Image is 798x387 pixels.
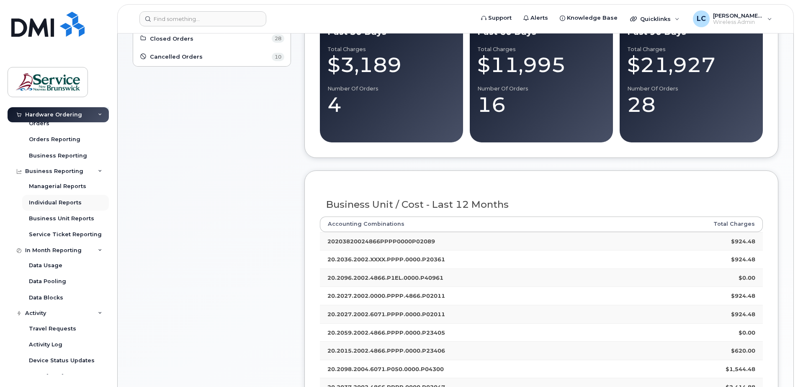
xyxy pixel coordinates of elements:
strong: $620.00 [731,347,755,354]
span: 28 [272,34,284,43]
strong: 20.2059.2002.4866.PPPP.0000.P23405 [327,329,445,336]
th: Accounting Combinations [320,217,630,232]
span: LC [697,14,706,24]
div: Lenentine, Carrie (EECD/EDPE) [687,10,778,27]
input: Find something... [139,11,266,26]
strong: 20203820024866PPPP0000P02089 [327,238,435,245]
h3: Business Unit / Cost - Last 12 Months [326,199,757,210]
strong: 20.2027.2002.6071.PPPP.0000.P02011 [327,311,445,317]
span: Cancelled Orders [150,53,203,61]
span: [PERSON_NAME] (EECD/EDPE) [713,12,763,19]
div: 28 [627,92,755,117]
strong: $0.00 [739,329,755,336]
strong: 20.2098.2004.6071.P050.0000.P04300 [327,366,444,372]
a: Alerts [517,10,554,26]
strong: $0.00 [739,274,755,281]
strong: 20.2036.2002.XXXX.PPPP.0000.P20361 [327,256,445,263]
th: Total Charges [630,217,763,232]
strong: 20.2096.2002.4866.P1EL.0000.P40961 [327,274,443,281]
span: Wireless Admin [713,19,763,26]
a: Support [475,10,517,26]
span: 10 [272,53,284,61]
div: Quicklinks [624,10,685,27]
div: 16 [477,92,605,117]
a: Cancelled Orders 10 [139,52,284,62]
div: $21,927 [627,52,755,77]
div: Total Charges [477,46,605,53]
div: $11,995 [477,52,605,77]
span: Knowledge Base [567,14,618,22]
span: Quicklinks [640,15,671,22]
a: Closed Orders 28 [139,34,284,44]
div: Number of Orders [327,85,456,92]
strong: $924.48 [731,292,755,299]
strong: $924.48 [731,238,755,245]
div: $3,189 [327,52,456,77]
span: Closed Orders [150,35,193,43]
strong: 20.2015.2002.4866.PPPP.0000.P23406 [327,347,445,354]
div: 4 [327,92,456,117]
div: Total Charges [627,46,755,53]
strong: $924.48 [731,256,755,263]
span: Support [488,14,512,22]
span: Alerts [530,14,548,22]
div: Number of Orders [477,85,605,92]
a: Knowledge Base [554,10,623,26]
strong: $924.48 [731,311,755,317]
div: Total Charges [327,46,456,53]
div: Number of Orders [627,85,755,92]
strong: 20.2027.2002.0000.PPPP.4866.P02011 [327,292,445,299]
strong: $1,544.48 [726,366,755,372]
